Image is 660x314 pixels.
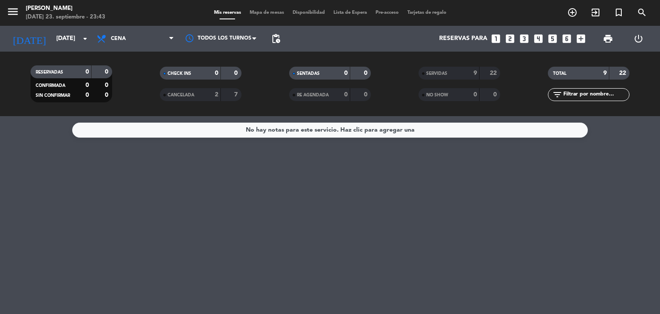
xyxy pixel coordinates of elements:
span: CONFIRMADA [36,83,65,88]
input: Filtrar por nombre... [562,90,629,99]
span: CHECK INS [168,71,191,76]
div: LOG OUT [623,26,654,52]
span: Disponibilidad [288,10,329,15]
strong: 0 [105,92,110,98]
span: Pre-acceso [371,10,403,15]
strong: 0 [474,92,477,98]
strong: 0 [86,69,89,75]
strong: 0 [234,70,239,76]
span: SENTADAS [297,71,320,76]
strong: 9 [474,70,477,76]
i: looks_one [490,33,501,44]
i: turned_in_not [614,7,624,18]
span: Mapa de mesas [245,10,288,15]
i: looks_6 [561,33,572,44]
strong: 22 [490,70,498,76]
span: SERVIDAS [426,71,447,76]
strong: 0 [493,92,498,98]
strong: 0 [364,70,369,76]
strong: 0 [105,69,110,75]
i: [DATE] [6,29,52,48]
strong: 2 [215,92,218,98]
strong: 7 [234,92,239,98]
i: looks_3 [519,33,530,44]
span: TOTAL [553,71,566,76]
span: RESERVADAS [36,70,63,74]
i: arrow_drop_down [80,34,90,44]
button: menu [6,5,19,21]
div: [PERSON_NAME] [26,4,105,13]
span: SIN CONFIRMAR [36,93,70,98]
span: Mis reservas [210,10,245,15]
span: Cena [111,36,126,42]
strong: 0 [344,92,348,98]
span: NO SHOW [426,93,448,97]
span: CANCELADA [168,93,194,97]
strong: 0 [105,82,110,88]
span: Tarjetas de regalo [403,10,451,15]
i: looks_4 [533,33,544,44]
div: No hay notas para este servicio. Haz clic para agregar una [246,125,415,135]
i: filter_list [552,89,562,100]
span: Reservas para [439,35,487,42]
strong: 0 [215,70,218,76]
strong: 0 [86,82,89,88]
i: looks_two [504,33,516,44]
strong: 0 [86,92,89,98]
i: add_box [575,33,587,44]
i: power_settings_new [633,34,644,44]
div: [DATE] 23. septiembre - 23:43 [26,13,105,22]
span: RE AGENDADA [297,93,329,97]
i: add_circle_outline [567,7,577,18]
i: menu [6,5,19,18]
strong: 0 [364,92,369,98]
span: Lista de Espera [329,10,371,15]
span: pending_actions [271,34,281,44]
i: exit_to_app [590,7,601,18]
strong: 0 [344,70,348,76]
strong: 9 [603,70,607,76]
span: print [603,34,613,44]
i: looks_5 [547,33,558,44]
i: search [637,7,647,18]
strong: 22 [619,70,628,76]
